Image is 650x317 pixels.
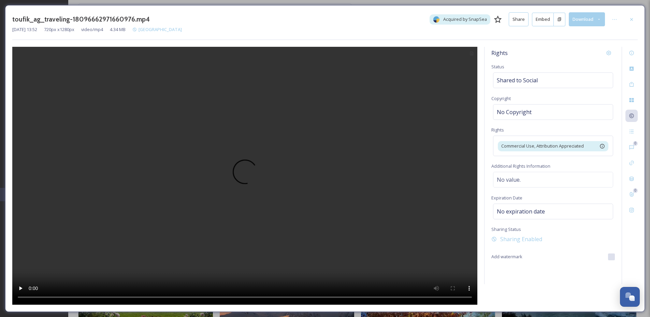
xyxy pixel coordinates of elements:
button: Share [509,12,529,26]
div: 0 [633,141,638,146]
span: No Copyright [497,108,532,116]
span: Commercial Use, Attribution Appreciated [501,143,584,149]
span: Status [491,64,504,70]
button: Embed [532,13,554,26]
span: 720 px x 1280 px [44,26,74,33]
span: Shared to Social [497,76,538,84]
span: video/mp4 [81,26,103,33]
span: Rights [491,49,508,57]
span: [GEOGRAPHIC_DATA] [139,26,182,32]
span: No expiration date [497,207,545,216]
span: Expiration Date [491,195,522,201]
span: Copyright [491,95,511,101]
div: 0 [633,188,638,193]
button: Open Chat [620,287,640,307]
img: snapsea-logo.png [433,16,440,23]
h3: toufik_ag_traveling-18096662971660976.mp4 [12,14,150,24]
span: Sharing Enabled [500,235,542,243]
span: Acquired by SnapSea [443,16,487,23]
span: Rights [491,127,504,133]
span: [DATE] 13:52 [12,26,37,33]
span: 4.34 MB [110,26,126,33]
span: Add watermark [491,253,522,260]
span: No value. [497,176,521,184]
span: Additional Rights Information [491,163,550,169]
button: Download [569,12,605,26]
span: Sharing Status [491,226,521,232]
